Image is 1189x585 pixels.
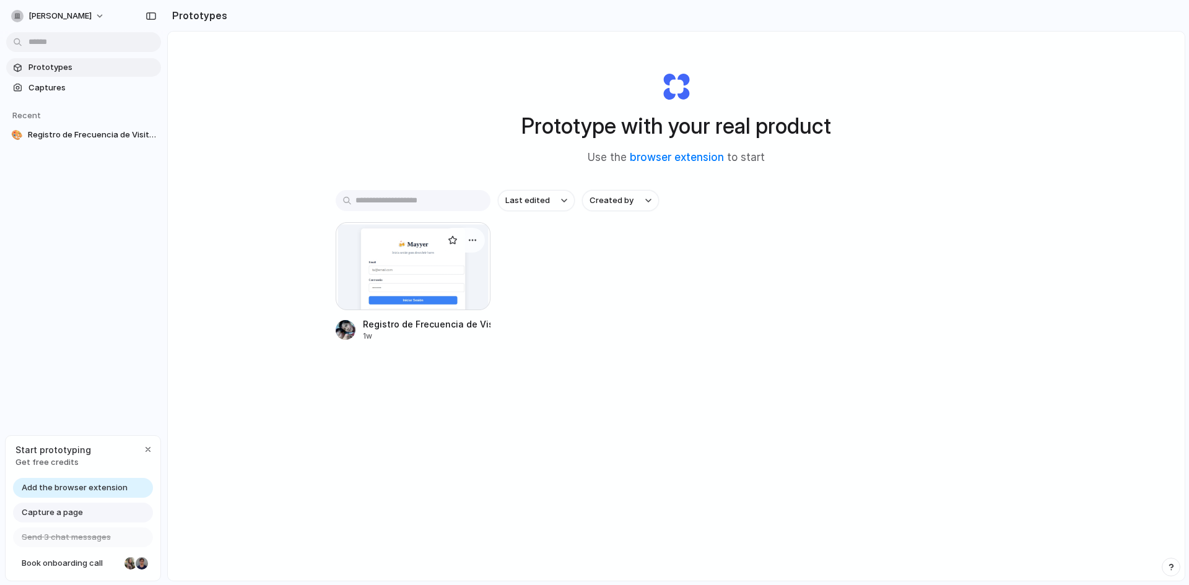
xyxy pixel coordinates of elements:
[505,194,550,207] span: Last edited
[6,58,161,77] a: Prototypes
[28,10,92,22] span: [PERSON_NAME]
[363,331,490,342] div: 1w
[28,61,156,74] span: Prototypes
[582,190,659,211] button: Created by
[28,82,156,94] span: Captures
[167,8,227,23] h2: Prototypes
[590,194,634,207] span: Created by
[12,110,41,120] span: Recent
[336,222,490,342] a: Registro de Frecuencia de Visitas a Bares y DiscotecasRegistro de Frecuencia de Visitas a Bares y...
[11,129,23,141] div: 🎨
[6,6,111,26] button: [PERSON_NAME]
[521,110,831,142] h1: Prototype with your real product
[15,443,91,456] span: Start prototyping
[15,456,91,469] span: Get free credits
[123,556,138,571] div: Nicole Kubica
[22,506,83,519] span: Capture a page
[363,318,490,331] div: Registro de Frecuencia de Visitas a Bares y Discotecas
[630,151,724,163] a: browser extension
[22,531,111,544] span: Send 3 chat messages
[22,482,128,494] span: Add the browser extension
[6,126,161,144] a: 🎨Registro de Frecuencia de Visitas a Bares y Discotecas
[588,150,765,166] span: Use the to start
[13,553,153,573] a: Book onboarding call
[22,557,120,570] span: Book onboarding call
[134,556,149,571] div: Christian Iacullo
[6,79,161,97] a: Captures
[498,190,575,211] button: Last edited
[28,129,156,141] span: Registro de Frecuencia de Visitas a Bares y Discotecas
